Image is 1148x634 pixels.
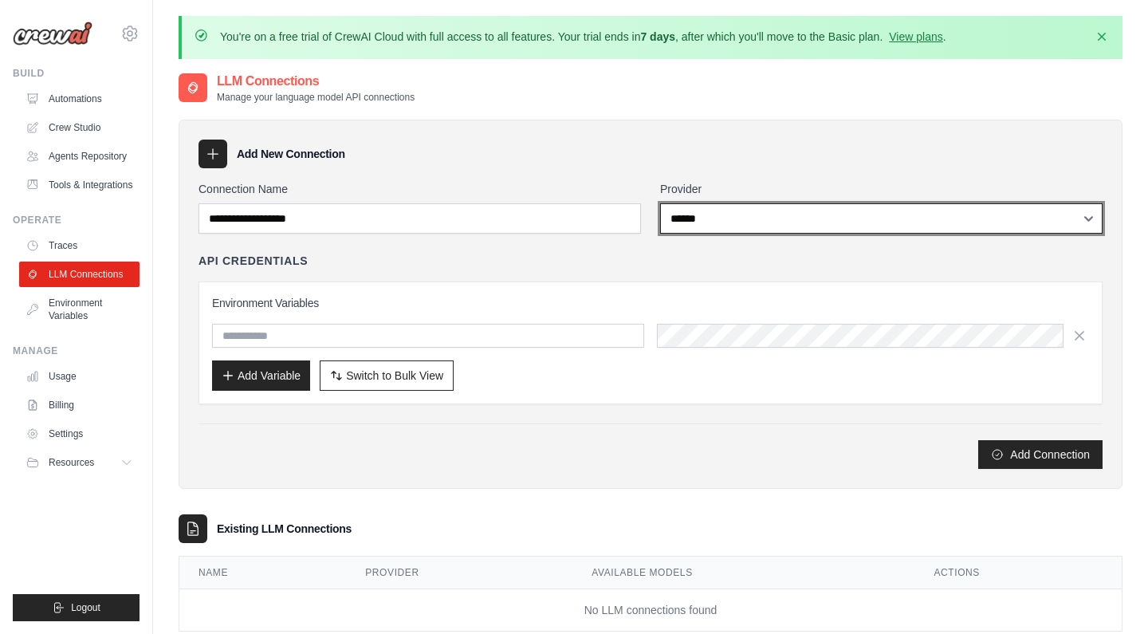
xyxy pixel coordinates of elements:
[217,72,415,91] h2: LLM Connections
[19,172,140,198] a: Tools & Integrations
[19,450,140,475] button: Resources
[199,181,641,197] label: Connection Name
[19,364,140,389] a: Usage
[889,30,942,43] a: View plans
[199,253,308,269] h4: API Credentials
[13,67,140,80] div: Build
[19,262,140,287] a: LLM Connections
[71,601,100,614] span: Logout
[19,144,140,169] a: Agents Repository
[346,557,572,589] th: Provider
[19,290,140,329] a: Environment Variables
[13,594,140,621] button: Logout
[660,181,1103,197] label: Provider
[572,557,914,589] th: Available Models
[212,360,310,391] button: Add Variable
[179,557,346,589] th: Name
[217,91,415,104] p: Manage your language model API connections
[914,557,1122,589] th: Actions
[217,521,352,537] h3: Existing LLM Connections
[19,86,140,112] a: Automations
[49,456,94,469] span: Resources
[179,589,1122,632] td: No LLM connections found
[19,421,140,447] a: Settings
[237,146,345,162] h3: Add New Connection
[13,214,140,226] div: Operate
[220,29,946,45] p: You're on a free trial of CrewAI Cloud with full access to all features. Your trial ends in , aft...
[13,22,92,45] img: Logo
[19,233,140,258] a: Traces
[19,392,140,418] a: Billing
[320,360,454,391] button: Switch to Bulk View
[13,345,140,357] div: Manage
[346,368,443,384] span: Switch to Bulk View
[978,440,1103,469] button: Add Connection
[19,115,140,140] a: Crew Studio
[640,30,675,43] strong: 7 days
[212,295,1089,311] h3: Environment Variables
